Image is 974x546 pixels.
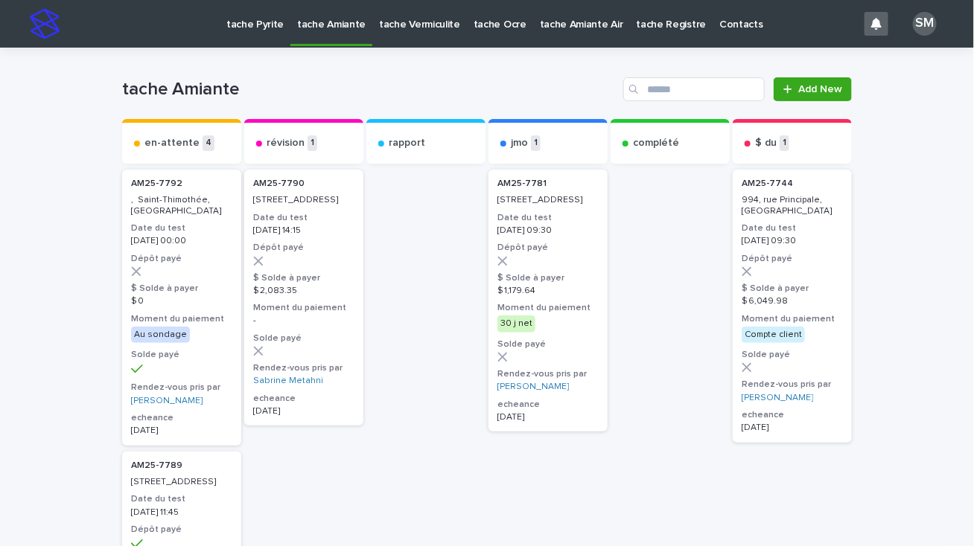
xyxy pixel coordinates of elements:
[253,272,354,284] h3: $ Solde à payer
[131,507,232,518] p: [DATE] 11:45
[131,327,190,343] div: Au sondage
[131,253,232,265] h3: Dépôt payé
[131,493,232,505] h3: Date du test
[253,195,354,205] p: [STREET_ADDRESS]
[253,212,354,224] h3: Date du test
[253,286,354,296] p: $ 2,083.35
[497,302,599,314] h3: Moment du paiement
[780,135,789,151] p: 1
[497,315,535,332] div: 30 j net
[742,283,843,295] h3: $ Solde à payer
[253,376,323,386] a: Sabrine Metahni
[742,313,843,325] h3: Moment du paiement
[131,296,232,306] p: $ 0
[253,315,354,326] p: -
[633,137,679,150] p: complété
[733,170,852,443] a: AM25-7744 994, rue Principale, [GEOGRAPHIC_DATA]Date du test[DATE] 09:30Dépôt payé$ Solde à payer...
[131,477,232,487] p: [STREET_ADDRESS]
[497,382,569,392] a: [PERSON_NAME]
[488,170,608,431] a: AM25-7781 [STREET_ADDRESS]Date du test[DATE] 09:30Dépôt payé$ Solde à payer$ 1,179.64Moment du pa...
[742,393,813,403] a: [PERSON_NAME]
[131,382,232,394] h3: Rendez-vous pris par
[531,135,541,151] p: 1
[30,9,60,39] img: stacker-logo-s-only.png
[203,135,214,151] p: 4
[131,313,232,325] h3: Moment du paiement
[131,195,232,216] p: , Saint-Thimothée, [GEOGRAPHIC_DATA]
[742,327,805,343] div: Compte client
[755,137,777,150] p: $ du
[497,195,599,205] p: [STREET_ADDRESS]
[742,222,843,234] h3: Date du test
[742,409,843,421] h3: echeance
[131,425,232,436] p: [DATE]
[253,393,354,405] h3: echeance
[253,333,354,344] h3: Solde payé
[253,179,354,189] p: AM25-7790
[497,338,599,350] h3: Solde payé
[497,412,599,423] p: [DATE]
[253,225,354,236] p: [DATE] 14:15
[742,296,843,306] p: $ 6,049.98
[131,236,232,246] p: [DATE] 00:00
[267,137,305,150] p: révision
[308,135,317,151] p: 1
[131,283,232,295] h3: $ Solde à payer
[131,179,232,189] p: AM25-7792
[497,212,599,224] h3: Date du test
[253,302,354,314] h3: Moment du paiement
[253,362,354,374] h3: Rendez-vous pris par
[742,179,843,189] p: AM25-7744
[742,253,843,265] h3: Dépôt payé
[144,137,200,150] p: en-attente
[497,399,599,411] h3: echeance
[131,396,203,406] a: [PERSON_NAME]
[497,272,599,284] h3: $ Solde à payer
[774,77,852,101] a: Add New
[623,77,765,101] input: Search
[122,170,241,446] a: AM25-7792 , Saint-Thimothée, [GEOGRAPHIC_DATA]Date du test[DATE] 00:00Dépôt payé$ Solde à payer$ ...
[253,406,354,417] p: [DATE]
[742,349,843,361] h3: Solde payé
[131,349,232,361] h3: Solde payé
[742,379,843,391] h3: Rendez-vous pris par
[131,222,232,234] h3: Date du test
[497,225,599,236] p: [DATE] 09:30
[122,79,617,100] h1: tache Amiante
[798,84,842,94] span: Add New
[742,236,843,246] p: [DATE] 09:30
[497,242,599,254] h3: Dépôt payé
[131,412,232,424] h3: echeance
[742,423,843,433] p: [DATE]
[742,195,843,216] p: 994, rue Principale, [GEOGRAPHIC_DATA]
[253,242,354,254] h3: Dépôt payé
[913,12,937,36] div: SM
[131,460,232,471] p: AM25-7789
[244,170,363,425] a: AM25-7790 [STREET_ADDRESS]Date du test[DATE] 14:15Dépôt payé$ Solde à payer$ 2,083.35Moment du pa...
[131,524,232,536] h3: Dépôt payé
[389,137,425,150] p: rapport
[511,137,528,150] p: jmo
[497,179,599,189] p: AM25-7781
[497,286,599,296] p: $ 1,179.64
[497,368,599,380] h3: Rendez-vous pris par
